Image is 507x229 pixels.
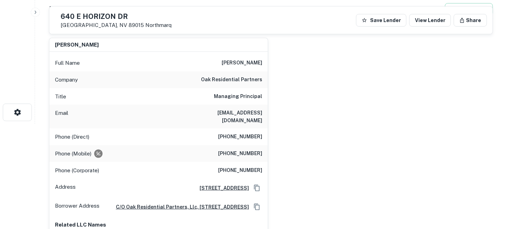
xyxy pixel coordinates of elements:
[55,150,91,158] p: Phone (Mobile)
[55,92,66,101] p: Title
[145,22,172,28] a: Northmarq
[55,202,99,212] p: Borrower Address
[55,109,68,124] p: Email
[454,14,487,27] button: Share
[218,133,262,141] h6: [PHONE_NUMBER]
[55,133,89,141] p: Phone (Direct)
[55,166,99,175] p: Phone (Corporate)
[61,22,172,28] p: [GEOGRAPHIC_DATA], NV 89015
[55,183,76,193] p: Address
[61,13,172,20] h5: 640 E HORIZON DR
[55,221,262,229] p: Related LLC Names
[409,14,451,27] a: View Lender
[222,59,262,67] h6: [PERSON_NAME]
[214,92,262,101] h6: Managing Principal
[252,183,262,193] button: Copy Address
[178,109,262,124] h6: [EMAIL_ADDRESS][DOMAIN_NAME]
[445,3,493,16] button: Export CSV
[110,203,249,211] a: c/o oak residential partners, llc, [STREET_ADDRESS]
[194,184,249,192] a: [STREET_ADDRESS]
[201,76,262,84] h6: oak residential partners
[356,14,407,27] button: Save Lender
[94,150,103,158] div: Requests to not be contacted at this number
[55,59,80,67] p: Full Name
[472,173,507,207] iframe: Chat Widget
[49,3,103,16] h4: Buyer Details
[55,41,99,49] h6: [PERSON_NAME]
[218,166,262,175] h6: [PHONE_NUMBER]
[55,76,78,84] p: Company
[252,202,262,212] button: Copy Address
[218,150,262,158] h6: [PHONE_NUMBER]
